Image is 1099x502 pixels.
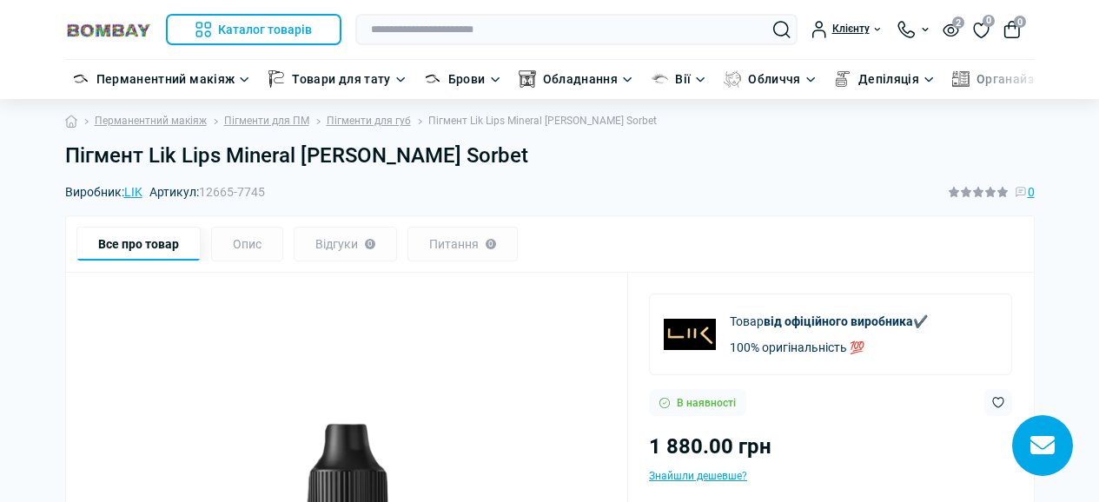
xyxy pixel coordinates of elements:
[649,470,747,482] span: Знайшли дешевше?
[773,21,791,38] button: Search
[211,227,283,261] div: Опис
[166,14,341,45] button: Каталог товарів
[95,113,207,129] a: Перманентний макіяж
[834,70,851,88] img: Депіляція
[65,99,1035,143] nav: breadcrumb
[664,308,716,360] img: LIK
[224,113,309,129] a: Пігменти для ПМ
[952,70,970,88] img: Органайзери для косметики
[858,69,919,89] a: Депіляція
[424,70,441,88] img: Брови
[730,312,928,331] p: Товар ✔️
[327,113,411,129] a: Пігменти для губ
[649,389,746,416] div: В наявності
[1028,182,1035,201] span: 0
[65,22,152,38] img: BOMBAY
[199,185,265,199] span: 12665-7745
[984,389,1012,416] button: Wishlist button
[943,22,959,36] button: 2
[973,20,990,39] a: 0
[983,15,995,27] span: 0
[411,113,657,129] li: Пігмент Lik Lips Mineral [PERSON_NAME] Sorbet
[292,69,390,89] a: Товари для тату
[407,227,518,261] div: Питання
[675,69,691,89] a: Вії
[649,434,771,459] span: 1 880.00 грн
[543,69,619,89] a: Обладнання
[96,69,235,89] a: Перманентний макіяж
[72,70,89,88] img: Перманентний макіяж
[65,143,1035,168] h1: Пігмент Lik Lips Mineral [PERSON_NAME] Sorbet
[448,69,486,89] a: Брови
[651,70,668,88] img: Вії
[748,69,801,89] a: Обличчя
[294,227,397,261] div: Відгуки
[149,186,265,198] span: Артикул:
[268,70,285,88] img: Товари для тату
[952,17,964,29] span: 2
[76,227,201,261] div: Все про товар
[65,186,142,198] span: Виробник:
[519,70,536,88] img: Обладнання
[124,185,142,199] a: LIK
[730,338,928,357] p: 100% оригінальність 💯
[1014,16,1026,28] span: 0
[764,314,913,328] b: від офіційного виробника
[1003,21,1021,38] button: 0
[724,70,741,88] img: Обличчя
